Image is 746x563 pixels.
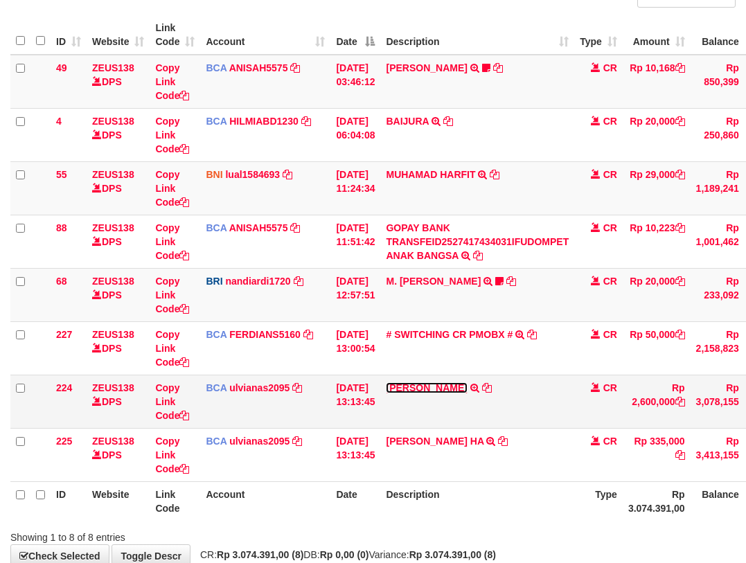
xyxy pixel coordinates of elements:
a: [PERSON_NAME] HA [386,436,483,447]
a: Copy Rp 20,000 to clipboard [675,276,685,287]
span: BCA [206,116,227,127]
a: Copy Rp 29,000 to clipboard [675,169,685,180]
th: Description: activate to sort column ascending [380,15,574,55]
a: Copy lual1584693 to clipboard [283,169,292,180]
strong: Rp 3.074.391,00 (8) [409,549,496,560]
a: Copy Rp 10,168 to clipboard [675,62,685,73]
a: Copy Link Code [155,116,189,154]
span: CR [603,436,617,447]
a: # SWITCHING CR PMOBX # [386,329,513,340]
a: Copy HILMIABD1230 to clipboard [301,116,311,127]
td: Rp 50,000 [623,321,691,375]
a: nandiardi1720 [225,276,290,287]
span: CR [603,382,617,393]
td: Rp 20,000 [623,108,691,161]
a: Copy MUHAMAD HARFIT to clipboard [490,169,499,180]
th: Account [200,481,330,521]
td: Rp 2,158,823 [691,321,745,375]
span: 55 [56,169,67,180]
a: Copy Link Code [155,382,189,421]
span: BNI [206,169,222,180]
td: DPS [87,215,150,268]
a: Copy Link Code [155,436,189,474]
td: Rp 1,189,241 [691,161,745,215]
a: Copy ulvianas2095 to clipboard [292,382,302,393]
a: Copy ulvianas2095 to clipboard [292,436,302,447]
span: 49 [56,62,67,73]
a: ZEUS138 [92,62,134,73]
span: CR [603,222,617,233]
span: BCA [206,62,227,73]
a: ZEUS138 [92,329,134,340]
span: 224 [56,382,72,393]
a: Copy Rp 10,223 to clipboard [675,222,685,233]
a: Copy Link Code [155,222,189,261]
a: Copy Link Code [155,329,189,368]
a: ZEUS138 [92,382,134,393]
span: CR [603,276,617,287]
a: FERDIANS5160 [229,329,301,340]
a: ANISAH5575 [229,62,288,73]
span: CR [603,116,617,127]
a: HILMIABD1230 [229,116,299,127]
span: BRI [206,276,222,287]
a: Copy GOPAY BANK TRANSFEID2527417434031IFUDOMPET ANAK BANGSA to clipboard [473,250,483,261]
th: Date: activate to sort column descending [330,15,380,55]
a: [PERSON_NAME] [386,62,467,73]
td: [DATE] 12:57:51 [330,268,380,321]
td: Rp 335,000 [623,428,691,481]
th: Link Code [150,481,200,521]
span: 227 [56,329,72,340]
a: ANISAH5575 [229,222,288,233]
strong: Rp 3.074.391,00 (8) [217,549,303,560]
a: ZEUS138 [92,222,134,233]
td: DPS [87,268,150,321]
td: DPS [87,108,150,161]
a: ZEUS138 [92,169,134,180]
td: Rp 3,078,155 [691,375,745,428]
a: MUHAMAD HARFIT [386,169,475,180]
a: ulvianas2095 [229,436,290,447]
th: Type [574,481,623,521]
a: Copy # SWITCHING CR PMOBX # to clipboard [527,329,537,340]
span: CR [603,62,617,73]
span: CR [603,329,617,340]
span: 225 [56,436,72,447]
td: [DATE] 06:04:08 [330,108,380,161]
th: Balance [691,15,745,55]
td: [DATE] 13:13:45 [330,428,380,481]
a: Copy Link Code [155,169,189,208]
th: Link Code: activate to sort column ascending [150,15,200,55]
td: [DATE] 03:46:12 [330,55,380,109]
a: lual1584693 [225,169,280,180]
td: Rp 233,092 [691,268,745,321]
td: Rp 20,000 [623,268,691,321]
td: [DATE] 13:13:45 [330,375,380,428]
span: BCA [206,436,227,447]
span: 4 [56,116,62,127]
td: Rp 3,413,155 [691,428,745,481]
td: DPS [87,321,150,375]
th: ID [51,481,87,521]
td: [DATE] 13:00:54 [330,321,380,375]
th: Website [87,481,150,521]
th: ID: activate to sort column ascending [51,15,87,55]
a: ZEUS138 [92,276,134,287]
th: Type: activate to sort column ascending [574,15,623,55]
a: Copy Rp 2,600,000 to clipboard [675,396,685,407]
td: [DATE] 11:24:34 [330,161,380,215]
a: Copy Link Code [155,62,189,101]
a: Copy INA PAUJANAH to clipboard [493,62,503,73]
span: BCA [206,382,227,393]
td: Rp 10,223 [623,215,691,268]
span: BCA [206,329,227,340]
span: 68 [56,276,67,287]
a: Copy Rp 20,000 to clipboard [675,116,685,127]
th: Amount: activate to sort column ascending [623,15,691,55]
td: DPS [87,428,150,481]
span: CR: DB: Variance: [193,549,496,560]
span: CR [603,169,617,180]
th: Balance [691,481,745,521]
span: 88 [56,222,67,233]
a: Copy BAIJURA to clipboard [443,116,453,127]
